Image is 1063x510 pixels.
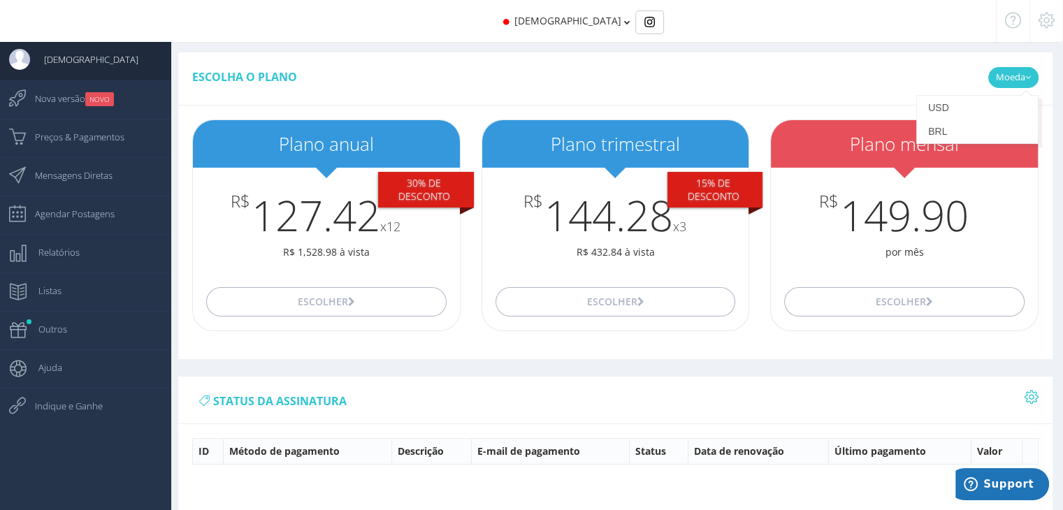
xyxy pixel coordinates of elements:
[771,192,1038,238] h3: 149.90
[482,134,749,154] h2: Plano trimestral
[192,69,297,85] span: Escolha o plano
[193,245,460,259] p: R$ 1,528.98 à vista
[771,245,1038,259] p: por mês
[24,350,62,385] span: Ajuda
[21,81,114,116] span: Nova versão
[771,134,1038,154] h2: Plano mensal
[213,393,347,409] span: status da assinatura
[955,468,1049,503] iframe: Opens a widget where you can find more information
[380,218,400,235] small: x12
[21,119,124,154] span: Preços & Pagamentos
[24,273,62,308] span: Listas
[472,438,630,464] th: E-mail de pagamento
[206,287,446,316] button: Escolher
[482,245,749,259] p: R$ 432.84 à vista
[482,192,749,238] h3: 144.28
[635,10,664,34] div: Basic example
[24,235,80,270] span: Relatórios
[644,17,655,27] img: Instagram_simple_icon.svg
[231,192,250,210] span: R$
[917,96,1038,119] a: USD
[21,158,113,193] span: Mensagens Diretas
[224,438,392,464] th: Método de pagamento
[667,172,763,208] div: 15% De desconto
[514,14,621,27] span: [DEMOGRAPHIC_DATA]
[988,67,1039,88] a: Moeda
[21,196,115,231] span: Agendar Postagens
[828,438,971,464] th: Último pagamento
[688,438,828,464] th: Data de renovação
[193,134,460,154] h2: Plano anual
[24,312,67,347] span: Outros
[629,438,688,464] th: Status
[9,49,30,70] img: User Image
[85,92,114,106] small: NOVO
[523,192,543,210] span: R$
[30,42,138,77] span: [DEMOGRAPHIC_DATA]
[193,192,460,238] h3: 127.42
[819,192,839,210] span: R$
[21,388,103,423] span: Indique e Ganhe
[971,438,1022,464] th: Valor
[378,172,474,208] div: 30% De desconto
[784,287,1024,316] button: Escolher
[673,218,686,235] small: x3
[193,438,224,464] th: ID
[391,438,471,464] th: Descrição
[496,287,735,316] button: Escolher
[917,119,1038,143] a: BRL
